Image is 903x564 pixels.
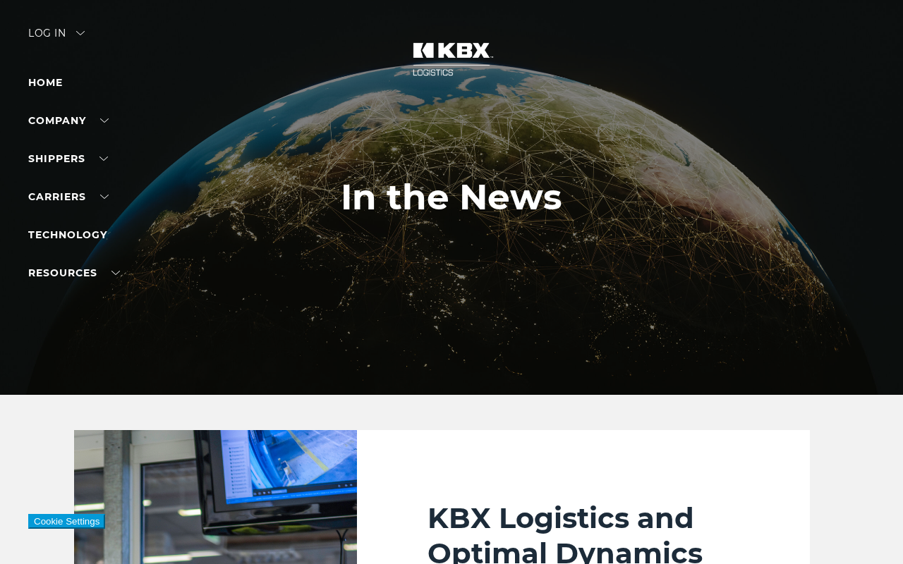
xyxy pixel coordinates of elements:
img: kbx logo [399,28,504,90]
div: Log in [28,28,85,49]
h1: In the News [341,177,562,218]
img: arrow [76,31,85,35]
a: Technology [28,228,107,241]
iframe: Chat Widget [832,496,903,564]
button: Cookie Settings [28,514,105,529]
a: Carriers [28,190,109,203]
a: RESOURCES [28,266,120,279]
a: SHIPPERS [28,152,108,165]
a: Company [28,114,109,127]
a: Home [28,76,63,89]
